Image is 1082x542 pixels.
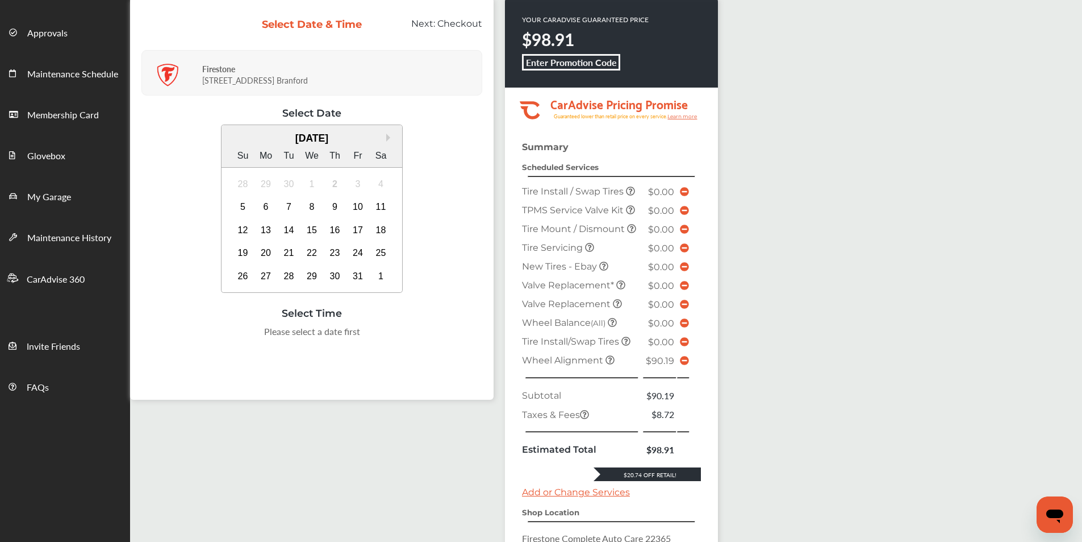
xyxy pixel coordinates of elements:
span: Valve Replacement* [522,280,616,291]
span: $0.00 [648,280,674,291]
div: Choose Friday, October 24th, 2025 [349,244,367,262]
div: Choose Monday, October 20th, 2025 [257,244,275,262]
iframe: Button to launch messaging window [1037,497,1073,533]
span: $0.00 [648,337,674,347]
span: Checkout [437,18,482,29]
strong: Scheduled Services [522,163,599,172]
a: Glovebox [1,134,129,175]
div: Choose Wednesday, October 8th, 2025 [303,198,321,216]
span: TPMS Service Valve Kit [522,205,626,216]
strong: Firestone [202,63,235,75]
div: Not available Thursday, October 2nd, 2025 [326,175,344,193]
span: Taxes & Fees [522,409,589,420]
div: Choose Tuesday, October 28th, 2025 [280,267,298,286]
span: $90.19 [646,355,674,366]
div: Choose Wednesday, October 29th, 2025 [303,267,321,286]
div: Not available Monday, September 29th, 2025 [257,175,275,193]
div: Sa [372,147,390,165]
td: $90.19 [642,386,677,405]
div: Select Date & Time [261,18,363,31]
div: Choose Monday, October 6th, 2025 [257,198,275,216]
div: Choose Friday, October 17th, 2025 [349,221,367,239]
strong: $98.91 [522,27,574,51]
td: $8.72 [642,405,677,424]
div: Not available Saturday, October 4th, 2025 [372,175,390,193]
div: Not available Tuesday, September 30th, 2025 [280,175,298,193]
span: $0.00 [648,262,674,272]
div: Choose Friday, October 10th, 2025 [349,198,367,216]
div: Th [326,147,344,165]
div: Choose Sunday, October 12th, 2025 [234,221,252,239]
a: Approvals [1,11,129,52]
tspan: Learn more [667,113,697,119]
div: We [303,147,321,165]
span: Glovebox [27,149,65,164]
div: $20.74 Off Retail! [594,471,701,479]
div: Choose Sunday, October 26th, 2025 [234,267,252,286]
button: Next Month [386,134,394,142]
div: Not available Wednesday, October 1st, 2025 [303,175,321,193]
div: Select Date [141,107,482,119]
div: Choose Tuesday, October 7th, 2025 [280,198,298,216]
span: $0.00 [648,224,674,235]
td: Estimated Total [519,440,642,459]
div: [STREET_ADDRESS] Branford [202,55,479,92]
span: $0.00 [648,299,674,310]
span: CarAdvise 360 [27,272,85,287]
div: Not available Sunday, September 28th, 2025 [234,175,252,193]
div: Choose Tuesday, October 21st, 2025 [280,244,298,262]
span: Invite Friends [27,340,80,354]
b: Enter Promotion Code [526,56,617,69]
div: Not available Friday, October 3rd, 2025 [349,175,367,193]
span: Maintenance Schedule [27,67,118,82]
small: (All) [591,318,605,328]
a: Maintenance History [1,216,129,257]
div: Choose Tuesday, October 14th, 2025 [280,221,298,239]
strong: Shop Location [522,508,579,517]
span: Tire Servicing [522,242,585,253]
div: Choose Sunday, October 19th, 2025 [234,244,252,262]
td: $98.91 [642,440,677,459]
div: Choose Sunday, October 5th, 2025 [234,198,252,216]
div: Next: [371,18,491,40]
div: Please select a date first [141,325,482,338]
span: $0.00 [648,205,674,216]
span: Wheel Alignment [522,355,605,366]
a: Add or Change Services [522,487,630,498]
div: Choose Wednesday, October 15th, 2025 [303,221,321,239]
span: $0.00 [648,243,674,254]
span: New Tires - Ebay [522,261,599,272]
strong: Summary [522,142,569,152]
div: Tu [280,147,298,165]
div: Choose Saturday, October 25th, 2025 [372,244,390,262]
div: Choose Thursday, October 30th, 2025 [326,267,344,286]
a: My Garage [1,175,129,216]
span: $0.00 [648,187,674,197]
td: Subtotal [519,386,642,405]
tspan: Guaranteed lower than retail price on every service. [554,113,667,120]
div: Choose Monday, October 27th, 2025 [257,267,275,286]
div: Choose Friday, October 31st, 2025 [349,267,367,286]
div: Choose Saturday, October 11th, 2025 [372,198,390,216]
div: Choose Monday, October 13th, 2025 [257,221,275,239]
a: Membership Card [1,93,129,134]
span: Wheel Balance [522,317,608,328]
div: Select Time [141,307,482,319]
span: Tire Install / Swap Tires [522,186,626,197]
span: My Garage [27,190,71,205]
span: $0.00 [648,318,674,329]
span: Tire Install/Swap Tires [522,336,621,347]
div: Choose Wednesday, October 22nd, 2025 [303,244,321,262]
a: Maintenance Schedule [1,52,129,93]
div: Choose Thursday, October 23rd, 2025 [326,244,344,262]
div: Su [234,147,252,165]
span: Approvals [27,26,68,41]
div: Choose Thursday, October 16th, 2025 [326,221,344,239]
span: FAQs [27,380,49,395]
span: Valve Replacement [522,299,613,309]
div: month 2025-10 [231,172,392,288]
span: Membership Card [27,108,99,123]
tspan: CarAdvise Pricing Promise [550,93,688,114]
div: [DATE] [222,133,403,144]
p: YOUR CARADVISE GUARANTEED PRICE [522,15,649,24]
